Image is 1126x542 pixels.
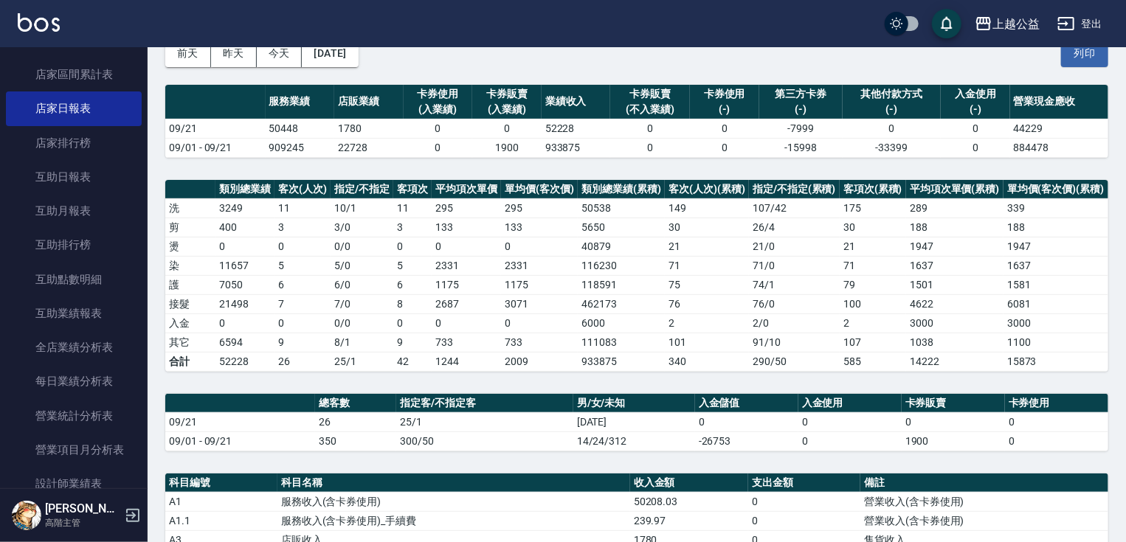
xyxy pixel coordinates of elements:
td: 44229 [1010,119,1108,138]
td: [DATE] [573,412,695,431]
td: 09/21 [165,412,315,431]
td: 5 [274,256,331,275]
td: 0 [902,412,1005,431]
td: 14/24/312 [573,431,695,451]
td: 9 [393,333,432,352]
button: save [932,9,961,38]
th: 收入金額 [630,473,749,493]
td: 107 / 42 [749,198,840,218]
td: 79 [840,275,906,294]
td: 10 / 1 [331,198,393,218]
table: a dense table [165,394,1108,451]
div: (入業績) [407,102,469,117]
th: 業績收入 [542,85,611,119]
td: 149 [665,198,749,218]
a: 店家排行榜 [6,126,142,160]
td: 175 [840,198,906,218]
td: 1637 [906,256,1004,275]
div: 第三方卡券 [763,86,839,102]
td: 733 [432,333,501,352]
td: 服務收入(含卡券使用)_手續費 [277,511,630,530]
td: 0 / 0 [331,313,393,333]
td: -33399 [843,138,941,157]
td: 護 [165,275,215,294]
th: 入金儲值 [695,394,798,413]
th: 客次(人次)(累積) [665,180,749,199]
td: 3071 [501,294,578,313]
td: 116230 [578,256,665,275]
td: 09/01 - 09/21 [165,138,266,157]
td: -26753 [695,431,798,451]
td: 7 [274,294,331,313]
td: 6594 [215,333,274,352]
td: 3 [274,218,331,237]
th: 服務業績 [266,85,335,119]
td: 營業收入(含卡券使用) [860,511,1108,530]
td: 洗 [165,198,215,218]
td: 295 [501,198,578,218]
td: 1947 [906,237,1004,256]
button: 列印 [1061,40,1108,67]
th: 單均價(客次價) [501,180,578,199]
a: 互助點數明細 [6,263,142,296]
td: 42 [393,352,432,371]
td: 0 [404,138,473,157]
td: 0 / 0 [331,237,393,256]
div: 其他付款方式 [846,86,937,102]
td: 71 [665,256,749,275]
td: 2331 [432,256,501,275]
td: -7999 [759,119,843,138]
td: 111083 [578,333,665,352]
td: 1900 [902,431,1005,451]
a: 營業項目月分析表 [6,433,142,467]
td: 3000 [906,313,1004,333]
td: 1900 [472,138,542,157]
td: 0 [798,412,902,431]
td: 91 / 10 [749,333,840,352]
td: 295 [432,198,501,218]
a: 每日業績分析表 [6,364,142,398]
div: 卡券販賣 [476,86,538,102]
table: a dense table [165,180,1108,372]
a: 全店業績分析表 [6,330,142,364]
td: 107 [840,333,906,352]
td: 40879 [578,237,665,256]
td: 22728 [334,138,404,157]
td: 1637 [1004,256,1108,275]
td: 21 [665,237,749,256]
td: 1244 [432,352,501,371]
td: 2331 [501,256,578,275]
button: 登出 [1051,10,1108,38]
td: 5 [393,256,432,275]
button: 上越公益 [969,9,1046,39]
img: Person [12,501,41,530]
td: 21 [840,237,906,256]
td: 11657 [215,256,274,275]
td: 100 [840,294,906,313]
td: 1947 [1004,237,1108,256]
td: 0 [472,119,542,138]
td: 76 / 0 [749,294,840,313]
div: 入金使用 [944,86,1006,102]
td: 服務收入(含卡券使用) [277,492,630,511]
td: 0 [501,313,578,333]
a: 互助排行榜 [6,228,142,262]
td: 8 [393,294,432,313]
th: 客次(人次) [274,180,331,199]
td: 11 [393,198,432,218]
td: 289 [906,198,1004,218]
td: 52228 [215,352,274,371]
td: 合計 [165,352,215,371]
img: Logo [18,13,60,32]
div: (-) [846,102,937,117]
div: (不入業績) [614,102,686,117]
td: 0 [393,237,432,256]
td: 26 / 4 [749,218,840,237]
td: 0 [695,412,798,431]
td: 0 [393,313,432,333]
td: 71 / 0 [749,256,840,275]
a: 互助業績報表 [6,296,142,330]
th: 科目名稱 [277,473,630,493]
td: 燙 [165,237,215,256]
td: 52228 [542,119,611,138]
